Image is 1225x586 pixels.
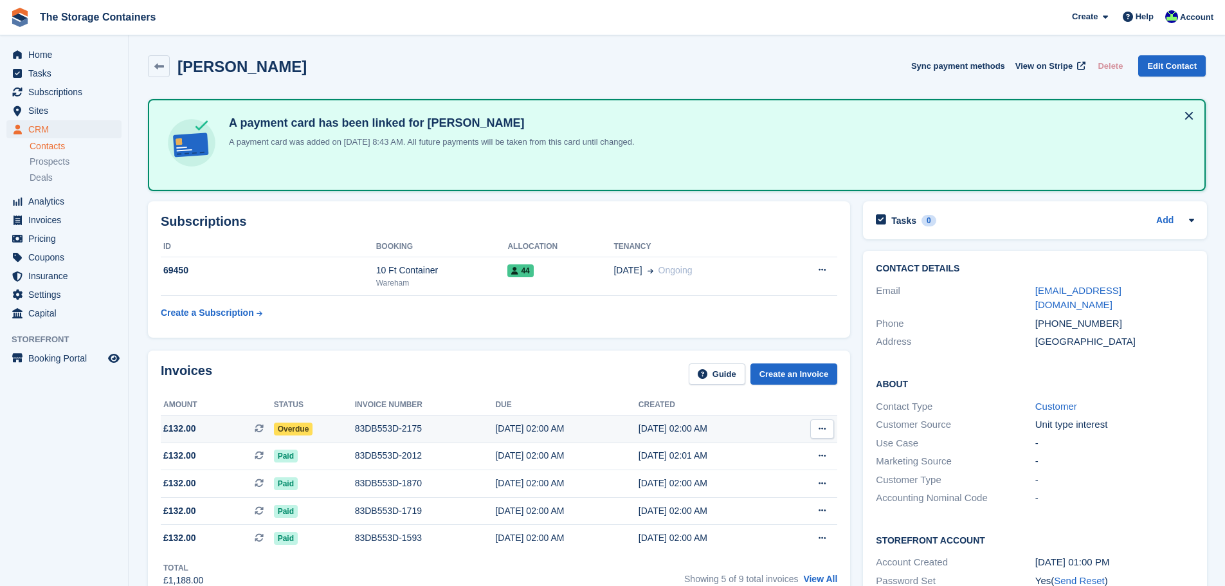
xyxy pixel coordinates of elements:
div: 0 [921,215,936,226]
span: Ongoing [658,265,693,275]
div: 69450 [161,264,376,277]
span: Settings [28,286,105,304]
span: Pricing [28,230,105,248]
div: 83DB553D-2175 [355,422,496,435]
a: menu [6,286,122,304]
span: ( ) [1051,575,1107,586]
span: Coupons [28,248,105,266]
h2: Contact Details [876,264,1194,274]
div: Accounting Nominal Code [876,491,1035,506]
a: Contacts [30,140,122,152]
div: - [1035,491,1194,506]
a: menu [6,267,122,285]
div: Address [876,334,1035,349]
span: Help [1136,10,1154,23]
div: - [1035,436,1194,451]
div: Unit type interest [1035,417,1194,432]
span: £132.00 [163,422,196,435]
th: Status [274,395,355,416]
div: 83DB553D-1870 [355,477,496,490]
div: [DATE] 02:00 AM [639,477,781,490]
a: View All [803,574,837,584]
a: Preview store [106,351,122,366]
a: menu [6,120,122,138]
div: Phone [876,316,1035,331]
div: 83DB553D-2012 [355,449,496,462]
th: Booking [376,237,508,257]
a: menu [6,192,122,210]
a: Create an Invoice [750,363,838,385]
div: Customer Type [876,473,1035,488]
th: Due [495,395,638,416]
span: Analytics [28,192,105,210]
h4: A payment card has been linked for [PERSON_NAME] [224,116,635,131]
th: Invoice number [355,395,496,416]
img: Stacy Williams [1165,10,1178,23]
th: Amount [161,395,274,416]
div: Create a Subscription [161,306,254,320]
span: Insurance [28,267,105,285]
button: Sync payment methods [911,55,1005,77]
a: The Storage Containers [35,6,161,28]
a: menu [6,304,122,322]
div: Customer Source [876,417,1035,432]
span: [DATE] [613,264,642,277]
a: menu [6,248,122,266]
div: [DATE] 02:01 AM [639,449,781,462]
div: [DATE] 02:00 AM [495,504,638,518]
a: Send Reset [1054,575,1104,586]
div: Email [876,284,1035,313]
div: [DATE] 01:00 PM [1035,555,1194,570]
div: 83DB553D-1719 [355,504,496,518]
a: Add [1156,214,1174,228]
img: card-linked-ebf98d0992dc2aeb22e95c0e3c79077019eb2392cfd83c6a337811c24bc77127.svg [165,116,219,170]
span: Sites [28,102,105,120]
span: Home [28,46,105,64]
div: [DATE] 02:00 AM [639,504,781,518]
a: menu [6,46,122,64]
span: Paid [274,450,298,462]
span: Create [1072,10,1098,23]
p: A payment card was added on [DATE] 8:43 AM. All future payments will be taken from this card unti... [224,136,635,149]
span: Subscriptions [28,83,105,101]
span: Paid [274,477,298,490]
a: Prospects [30,155,122,169]
a: Customer [1035,401,1077,412]
div: 83DB553D-1593 [355,531,496,545]
span: Invoices [28,211,105,229]
span: £132.00 [163,449,196,462]
h2: About [876,377,1194,390]
a: Create a Subscription [161,301,262,325]
th: Tenancy [613,237,780,257]
span: Paid [274,505,298,518]
div: Total [163,562,203,574]
h2: Storefront Account [876,533,1194,546]
a: menu [6,211,122,229]
a: Deals [30,171,122,185]
span: Prospects [30,156,69,168]
div: [DATE] 02:00 AM [495,422,638,435]
div: Account Created [876,555,1035,570]
span: 44 [507,264,533,277]
a: menu [6,102,122,120]
span: Deals [30,172,53,184]
div: [DATE] 02:00 AM [495,449,638,462]
h2: [PERSON_NAME] [177,58,307,75]
div: [DATE] 02:00 AM [495,531,638,545]
h2: Invoices [161,363,212,385]
th: ID [161,237,376,257]
span: Tasks [28,64,105,82]
div: [DATE] 02:00 AM [639,422,781,435]
h2: Subscriptions [161,214,837,229]
span: Storefront [12,333,128,346]
span: £132.00 [163,531,196,545]
span: Showing 5 of 9 total invoices [684,574,798,584]
a: menu [6,64,122,82]
a: View on Stripe [1010,55,1088,77]
div: 10 Ft Container [376,264,508,277]
span: Overdue [274,423,313,435]
div: Wareham [376,277,508,289]
span: Capital [28,304,105,322]
a: Edit Contact [1138,55,1206,77]
a: menu [6,230,122,248]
